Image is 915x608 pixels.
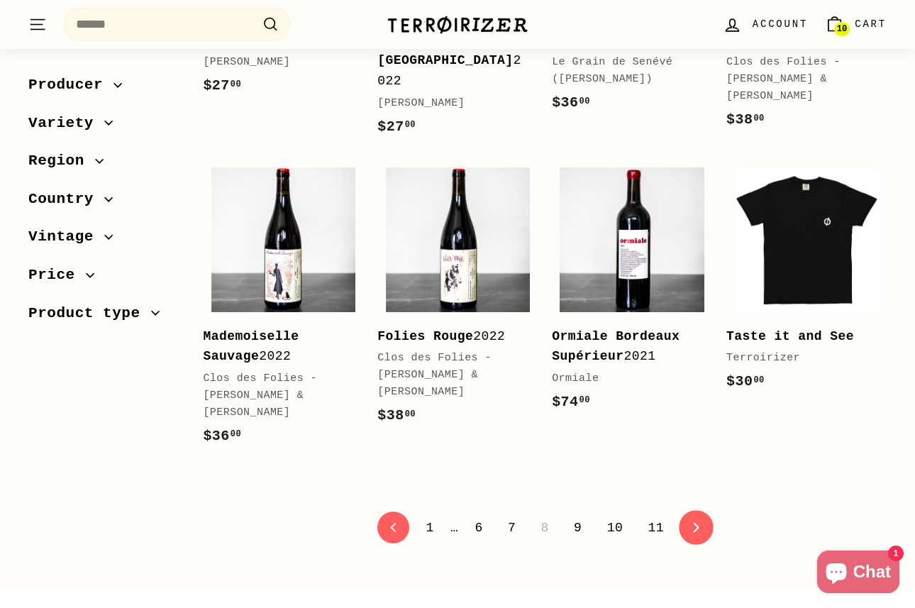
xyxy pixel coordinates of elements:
a: Folies Rouge2022Clos des Folies - [PERSON_NAME] & [PERSON_NAME] [377,160,538,441]
a: Taste it and See Terroirizer [726,160,887,407]
a: Account [714,4,816,45]
sup: 00 [231,429,241,439]
div: Clos des Folies - [PERSON_NAME] & [PERSON_NAME] [203,370,349,421]
span: $27 [203,77,241,94]
div: Ormiale [552,370,698,387]
a: 7 [499,516,524,540]
span: $38 [377,407,416,424]
div: 2022 [377,326,523,347]
span: Price [28,263,86,287]
span: 8 [533,516,558,540]
span: $38 [726,111,765,128]
button: Region [28,145,180,184]
span: Product type [28,302,151,326]
b: Mademoiselle Sauvage [203,329,299,364]
span: Region [28,149,95,173]
span: Account [753,16,808,32]
span: Country [28,187,104,211]
span: $27 [377,118,416,135]
div: Clos des Folies - [PERSON_NAME] & [PERSON_NAME] [377,350,523,401]
button: Vintage [28,221,180,260]
span: … [450,521,458,534]
div: Clos des Folies - [PERSON_NAME] & [PERSON_NAME] [726,54,872,105]
sup: 00 [405,120,416,130]
b: Folies Rouge [377,329,473,343]
button: Country [28,184,180,222]
a: 11 [639,516,672,540]
a: 9 [565,516,590,540]
span: Cart [855,16,887,32]
sup: 00 [579,395,590,405]
a: Ormiale Bordeaux Supérieur2021Ormiale [552,160,712,428]
div: Le Grain de Senévé ([PERSON_NAME]) [552,54,698,88]
div: [PERSON_NAME] [203,54,349,71]
div: Terroirizer [726,350,872,367]
a: 6 [467,516,492,540]
span: Vintage [28,225,104,249]
button: Variety [28,108,180,146]
sup: 00 [753,114,764,123]
a: 1 [417,516,442,540]
button: Product type [28,298,180,336]
span: $36 [552,94,590,111]
a: 10 [599,516,632,540]
b: Taste it and See [726,329,854,343]
button: Price [28,260,180,298]
span: 10 [837,24,847,34]
div: 2021 [552,326,698,367]
inbox-online-store-chat: Shopify online store chat [813,551,904,597]
sup: 00 [405,409,416,419]
div: 2022 [203,326,349,367]
span: Producer [28,73,113,97]
sup: 00 [753,375,764,385]
span: Variety [28,111,104,136]
span: $74 [552,394,590,410]
sup: 00 [231,79,241,89]
b: Ormiale Bordeaux Supérieur [552,329,680,364]
sup: 00 [579,96,590,106]
div: 2022 [377,31,523,92]
div: [PERSON_NAME] [377,95,523,112]
a: Mademoiselle Sauvage2022Clos des Folies - [PERSON_NAME] & [PERSON_NAME] [203,160,363,462]
a: Cart [816,4,895,45]
button: Producer [28,70,180,108]
span: $36 [203,428,241,444]
span: $30 [726,373,765,389]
